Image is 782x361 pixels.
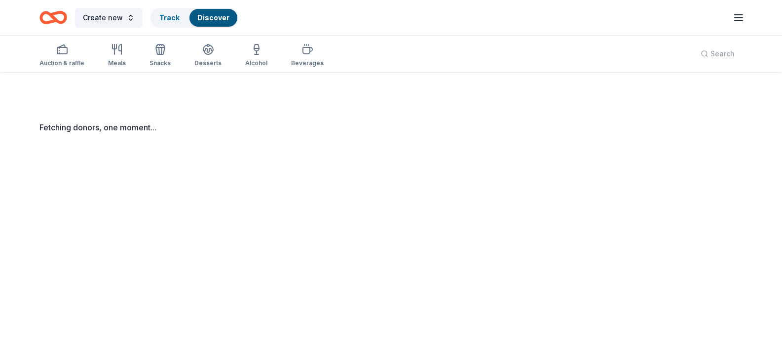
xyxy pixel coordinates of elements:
a: Discover [197,13,229,22]
button: Auction & raffle [39,40,84,72]
div: Meals [108,59,126,67]
button: Desserts [194,40,222,72]
a: Track [159,13,180,22]
button: Snacks [149,40,171,72]
button: TrackDiscover [150,8,238,28]
a: Home [39,6,67,29]
div: Auction & raffle [39,59,84,67]
button: Alcohol [245,40,267,72]
div: Beverages [291,59,324,67]
button: Meals [108,40,126,72]
div: Desserts [194,59,222,67]
span: Create new [83,12,123,24]
div: Fetching donors, one moment... [39,121,743,133]
div: Alcohol [245,59,267,67]
button: Beverages [291,40,324,72]
div: Snacks [149,59,171,67]
button: Create new [75,8,143,28]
